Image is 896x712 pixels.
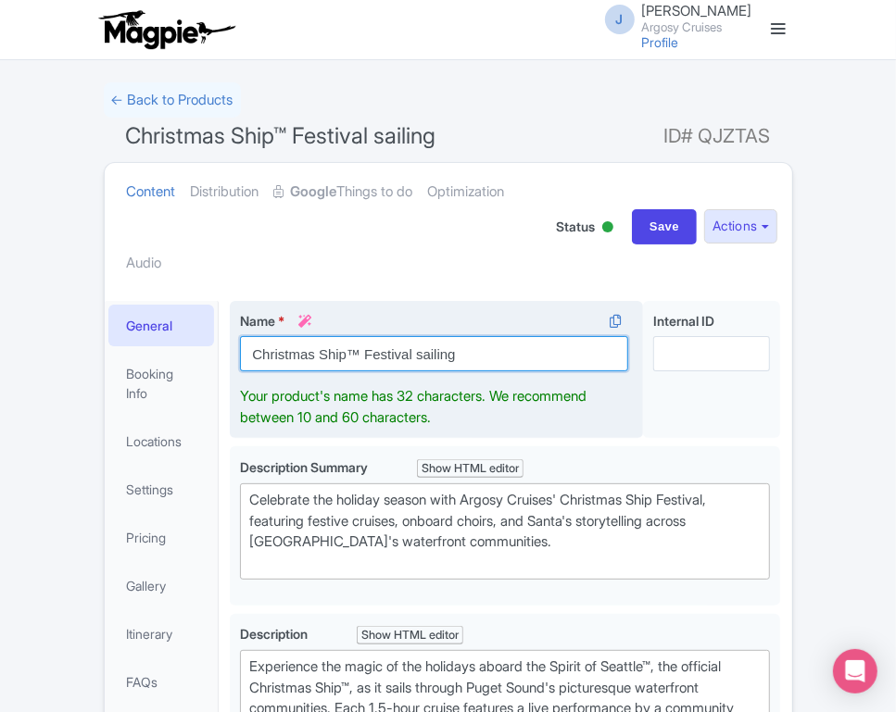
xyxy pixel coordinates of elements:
a: Content [127,163,176,221]
a: Gallery [108,565,215,606]
a: ← Back to Products [104,82,241,119]
img: logo-ab69f6fb50320c5b225c76a69d11143b.png [95,9,238,50]
input: Save [632,209,697,244]
a: Booking Info [108,353,215,414]
button: Actions [704,209,777,244]
a: J [PERSON_NAME] Argosy Cruises [594,4,752,33]
a: Audio [127,234,162,293]
span: [PERSON_NAME] [642,2,752,19]
a: Pricing [108,517,215,558]
a: Optimization [428,163,505,221]
span: Name [240,313,275,329]
small: Argosy Cruises [642,21,752,33]
a: Profile [642,34,679,50]
strong: Google [291,181,337,203]
span: Internal ID [653,313,714,329]
span: ID# QJZTAS [664,118,771,155]
a: Itinerary [108,613,215,655]
div: Active [599,214,617,243]
div: Show HTML editor [417,459,524,479]
div: Your product's name has 32 characters. We recommend between 10 and 60 characters. [240,386,628,428]
a: Locations [108,420,215,462]
a: FAQs [108,661,215,703]
span: J [605,5,635,34]
div: Open Intercom Messenger [833,649,877,693]
a: Distribution [191,163,259,221]
span: Description Summary [240,459,371,475]
span: Description [240,626,310,642]
div: Show HTML editor [357,626,463,645]
div: Celebrate the holiday season with Argosy Cruises' Christmas Ship Festival, featuring festive crui... [249,490,761,573]
span: Status [556,217,595,236]
a: GoogleThings to do [274,163,413,221]
span: Christmas Ship™ Festival sailing [126,122,436,149]
a: General [108,305,215,346]
a: Settings [108,468,215,510]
